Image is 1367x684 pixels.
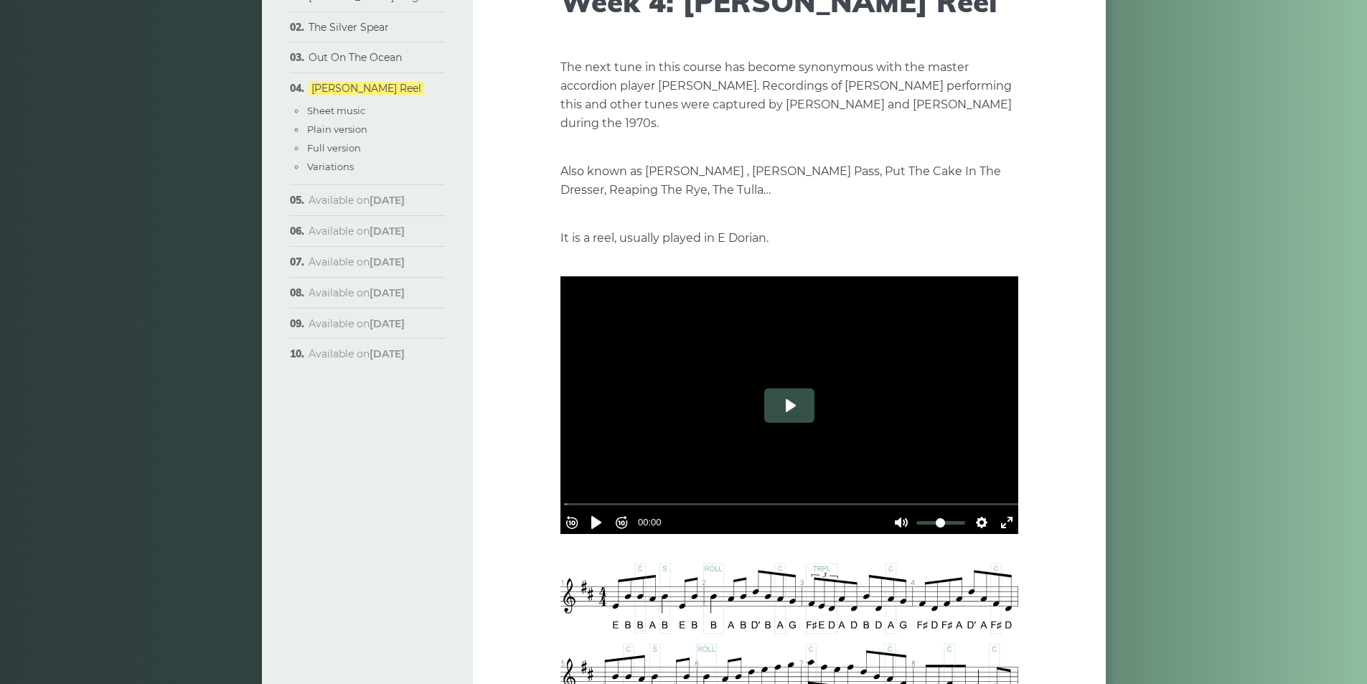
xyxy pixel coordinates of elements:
a: [PERSON_NAME] Reel [309,82,424,95]
a: Plain version [307,123,367,135]
a: Out On The Ocean [309,51,402,64]
strong: [DATE] [370,256,405,268]
span: Available on [309,347,405,360]
a: Variations [307,161,354,172]
span: Available on [309,194,405,207]
strong: [DATE] [370,225,405,238]
strong: [DATE] [370,317,405,330]
strong: [DATE] [370,286,405,299]
span: Available on [309,286,405,299]
p: It is a reel, usually played in E Dorian. [560,229,1018,248]
a: Full version [307,142,361,154]
a: The Silver Spear [309,21,389,34]
p: Also known as [PERSON_NAME] , [PERSON_NAME] Pass, Put The Cake In The Dresser, Reaping The Rye, T... [560,162,1018,200]
p: The next tune in this course has become synonymous with the master accordion player [PERSON_NAME]... [560,58,1018,133]
span: Available on [309,256,405,268]
span: Available on [309,317,405,330]
span: Available on [309,225,405,238]
a: Sheet music [307,105,365,116]
strong: [DATE] [370,194,405,207]
strong: [DATE] [370,347,405,360]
